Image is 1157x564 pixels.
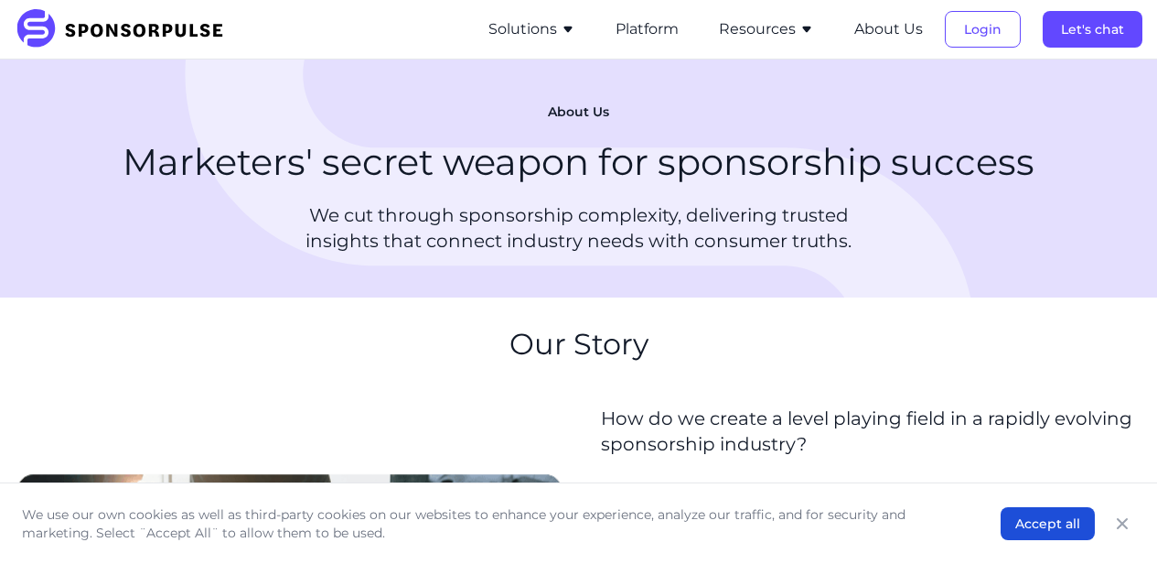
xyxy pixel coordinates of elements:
[1043,21,1142,38] a: Let's chat
[945,11,1021,48] button: Login
[616,18,679,40] button: Platform
[945,21,1021,38] a: Login
[854,21,923,38] a: About Us
[1001,507,1095,540] button: Accept all
[719,18,814,40] button: Resources
[22,505,964,542] p: We use our own cookies as well as third-party cookies on our websites to enhance your experience,...
[15,9,237,49] img: SponsorPulse
[509,327,648,362] h2: Our Story
[616,21,679,38] a: Platform
[272,202,886,254] p: We cut through sponsorship complexity, delivering trusted insights that connect industry needs wi...
[1066,476,1157,564] iframe: Chat Widget
[123,136,1034,188] h1: Marketers' secret weapon for sponsorship success
[1043,11,1142,48] button: Let's chat
[488,18,575,40] button: Solutions
[548,103,609,122] span: About Us
[854,18,923,40] button: About Us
